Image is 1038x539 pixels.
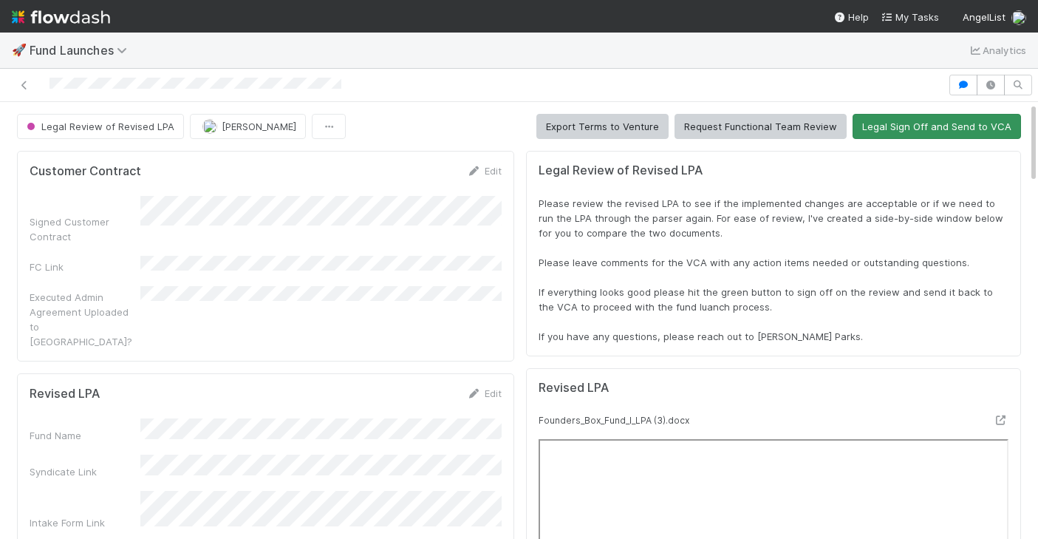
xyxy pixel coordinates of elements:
div: Fund Name [30,428,140,443]
button: Export Terms to Venture [536,114,669,139]
button: [PERSON_NAME] [190,114,306,139]
div: Signed Customer Contract [30,214,140,244]
a: Edit [467,387,502,399]
span: Fund Launches [30,43,134,58]
button: Request Functional Team Review [675,114,847,139]
span: My Tasks [881,11,939,23]
div: Syndicate Link [30,464,140,479]
img: avatar_0b1dbcb8-f701-47e0-85bc-d79ccc0efe6c.png [202,119,217,134]
h5: Revised LPA [539,381,609,396]
img: avatar_0b1dbcb8-f701-47e0-85bc-d79ccc0efe6c.png [1011,10,1026,25]
div: Intake Form Link [30,515,140,530]
span: Legal Review of Revised LPA [24,121,174,132]
a: Analytics [968,41,1026,59]
span: AngelList [963,11,1005,23]
a: Edit [467,165,502,177]
h5: Legal Review of Revised LPA [539,163,1008,178]
span: [PERSON_NAME] [222,121,296,132]
button: Legal Sign Off and Send to VCA [853,114,1021,139]
div: Executed Admin Agreement Uploaded to [GEOGRAPHIC_DATA]? [30,290,140,349]
span: 🚀 [12,44,27,56]
h5: Customer Contract [30,164,141,179]
button: Legal Review of Revised LPA [17,114,184,139]
span: Please review the revised LPA to see if the implemented changes are acceptable or if we need to r... [539,197,1006,342]
small: Founders_Box_Fund_I_LPA (3).docx [539,415,689,426]
div: FC Link [30,260,140,274]
div: Help [833,10,869,24]
img: logo-inverted-e16ddd16eac7371096b0.svg [12,4,110,30]
h5: Revised LPA [30,387,100,401]
a: My Tasks [881,10,939,24]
